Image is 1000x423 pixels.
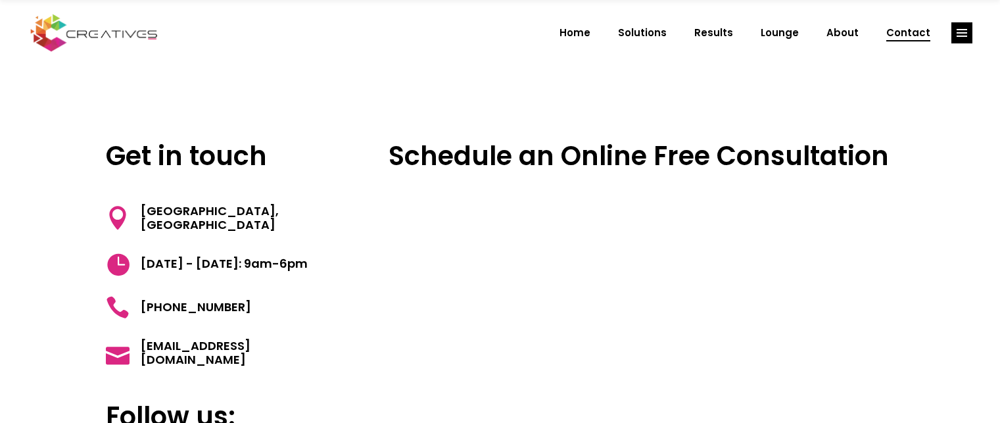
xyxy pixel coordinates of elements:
span: [GEOGRAPHIC_DATA], [GEOGRAPHIC_DATA] [130,204,341,232]
h3: Schedule an Online Free Consultation [383,140,894,172]
span: [DATE] - [DATE]: 9am-6pm [130,252,308,276]
a: Contact [872,16,944,50]
span: Lounge [761,16,799,50]
span: Contact [886,16,930,50]
a: About [813,16,872,50]
span: Solutions [618,16,667,50]
a: [EMAIL_ADDRESS][DOMAIN_NAME] [106,339,341,367]
h3: Get in touch [106,140,341,172]
a: Solutions [604,16,680,50]
a: link [951,22,972,43]
span: Results [694,16,733,50]
span: [PHONE_NUMBER] [130,295,251,319]
a: Home [546,16,604,50]
a: Results [680,16,747,50]
span: Home [560,16,590,50]
span: [EMAIL_ADDRESS][DOMAIN_NAME] [130,339,341,367]
a: [PHONE_NUMBER] [106,295,251,319]
a: Lounge [747,16,813,50]
img: Creatives [28,12,160,53]
span: About [826,16,859,50]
